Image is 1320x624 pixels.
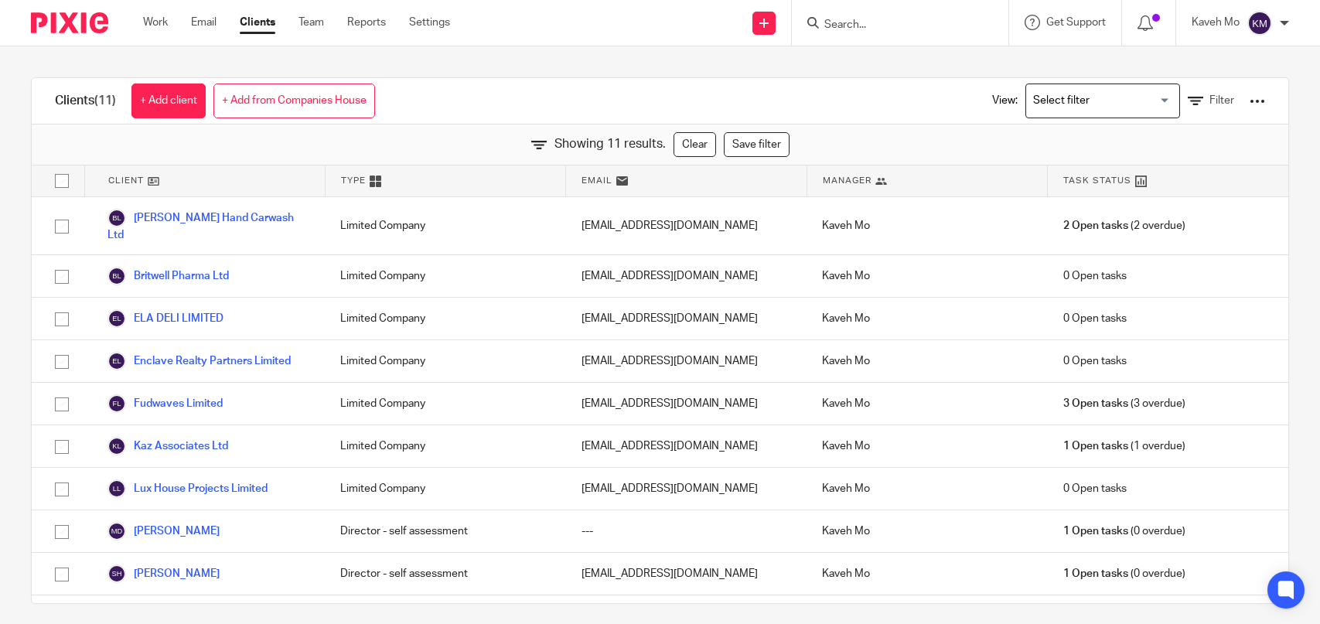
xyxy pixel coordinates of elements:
div: Limited Company [325,340,565,382]
span: (0 overdue) [1063,566,1185,581]
a: ELA DELI LIMITED [107,309,223,328]
img: svg%3E [107,352,126,370]
span: 0 Open tasks [1063,268,1127,284]
span: (11) [94,94,116,107]
a: Kaz Associates Ltd [107,437,228,455]
div: Limited Company [325,468,565,510]
div: Search for option [1025,84,1180,118]
div: Kaveh Mo [807,510,1047,552]
a: [PERSON_NAME] Hand Carwash Ltd [107,209,309,243]
span: (0 overdue) [1063,523,1185,539]
span: 3 Open tasks [1063,396,1128,411]
span: Filter [1209,95,1234,106]
a: [PERSON_NAME] [107,522,220,540]
div: Limited Company [325,425,565,467]
img: svg%3E [107,437,126,455]
a: Save filter [724,132,790,157]
div: Kaveh Mo [807,383,1047,425]
span: Get Support [1046,17,1106,28]
span: 1 Open tasks [1063,523,1128,539]
span: (3 overdue) [1063,396,1185,411]
a: Britwell Pharma Ltd [107,267,229,285]
span: 0 Open tasks [1063,353,1127,369]
div: [EMAIL_ADDRESS][DOMAIN_NAME] [566,425,807,467]
div: [EMAIL_ADDRESS][DOMAIN_NAME] [566,255,807,297]
div: Limited Company [325,298,565,339]
div: Kaveh Mo [807,553,1047,595]
input: Search [823,19,962,32]
div: Limited Company [325,197,565,254]
span: Manager [823,174,871,187]
span: 0 Open tasks [1063,481,1127,496]
a: Clients [240,15,275,30]
img: svg%3E [1247,11,1272,36]
img: svg%3E [107,309,126,328]
span: 2 Open tasks [1063,218,1128,234]
a: Lux House Projects Limited [107,479,268,498]
div: [EMAIL_ADDRESS][DOMAIN_NAME] [566,468,807,510]
a: Clear [674,132,716,157]
a: Reports [347,15,386,30]
img: svg%3E [107,479,126,498]
span: (1 overdue) [1063,438,1185,454]
img: Pixie [31,12,108,33]
a: Team [298,15,324,30]
div: Kaveh Mo [807,255,1047,297]
div: Limited Company [325,255,565,297]
span: Email [582,174,612,187]
span: 1 Open tasks [1063,438,1128,454]
p: Kaveh Mo [1192,15,1240,30]
a: [PERSON_NAME] [107,564,220,583]
img: svg%3E [107,564,126,583]
a: Email [191,15,217,30]
div: --- [566,510,807,552]
img: svg%3E [107,522,126,540]
a: Enclave Realty Partners Limited [107,352,291,370]
img: svg%3E [107,394,126,413]
span: (2 overdue) [1063,218,1185,234]
div: Kaveh Mo [807,340,1047,382]
span: Client [108,174,144,187]
div: Kaveh Mo [807,468,1047,510]
span: 0 Open tasks [1063,311,1127,326]
span: 1 Open tasks [1063,566,1128,581]
a: + Add client [131,84,206,118]
a: Settings [409,15,450,30]
span: Task Status [1063,174,1131,187]
div: Kaveh Mo [807,197,1047,254]
div: Kaveh Mo [807,298,1047,339]
div: Director - self assessment [325,510,565,552]
input: Select all [47,166,77,196]
a: Work [143,15,168,30]
div: [EMAIL_ADDRESS][DOMAIN_NAME] [566,383,807,425]
div: Director - self assessment [325,553,565,595]
span: Type [341,174,366,187]
div: [EMAIL_ADDRESS][DOMAIN_NAME] [566,553,807,595]
img: svg%3E [107,209,126,227]
div: Limited Company [325,383,565,425]
input: Search for option [1028,87,1171,114]
div: [EMAIL_ADDRESS][DOMAIN_NAME] [566,298,807,339]
div: View: [969,78,1265,124]
a: Fudwaves Limited [107,394,223,413]
div: [EMAIL_ADDRESS][DOMAIN_NAME] [566,340,807,382]
a: + Add from Companies House [213,84,375,118]
span: Showing 11 results. [554,135,666,153]
img: svg%3E [107,267,126,285]
h1: Clients [55,93,116,109]
div: [EMAIL_ADDRESS][DOMAIN_NAME] [566,197,807,254]
div: Kaveh Mo [807,425,1047,467]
